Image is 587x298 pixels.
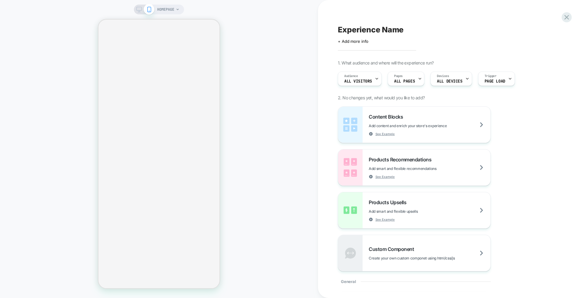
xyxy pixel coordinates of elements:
[338,39,368,44] span: + Add more info
[437,79,462,83] span: ALL DEVICES
[394,74,403,78] span: Pages
[369,114,406,120] span: Content Blocks
[338,25,404,34] span: Experience Name
[375,132,395,136] span: See Example
[369,199,409,205] span: Products Upsells
[375,175,395,179] span: See Example
[338,95,425,100] span: 2. No changes yet, what would you like to add?
[369,256,485,260] span: Create your own custom componet using html/css/js
[338,60,434,65] span: 1. What audience and where will the experience run?
[369,246,417,252] span: Custom Component
[485,79,505,83] span: Page Load
[338,271,491,292] div: General
[375,217,395,222] span: See Example
[157,5,174,14] span: HOMEPAGE
[437,74,449,78] span: Devices
[369,156,434,163] span: Products Recommendations
[394,79,415,83] span: ALL PAGES
[369,123,477,128] span: Add content and enrich your store's experience
[344,74,358,78] span: Audience
[344,79,372,83] span: All Visitors
[369,166,467,171] span: Add smart and flexible recommendations
[485,74,497,78] span: Trigger
[369,209,448,214] span: Add smart and flexible upsells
